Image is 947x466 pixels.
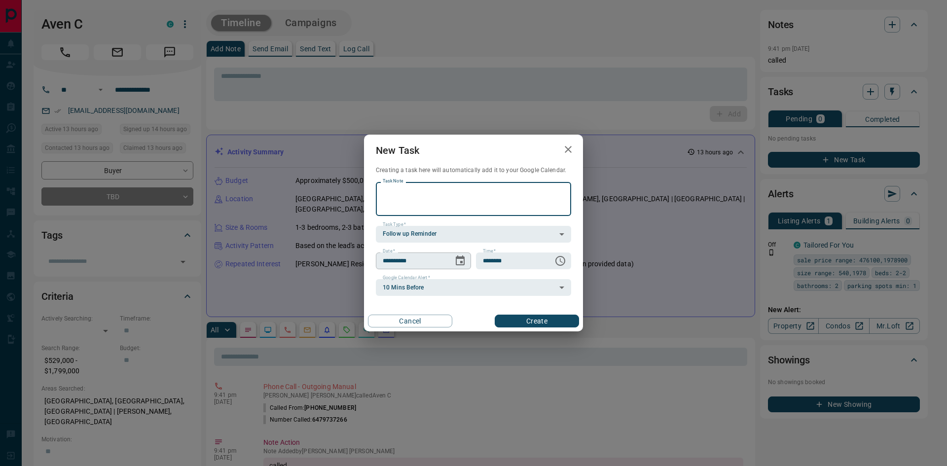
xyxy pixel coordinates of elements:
[450,251,470,271] button: Choose date, selected date is Sep 16, 2025
[495,315,579,327] button: Create
[383,275,430,281] label: Google Calendar Alert
[376,166,571,175] p: Creating a task here will automatically add it to your Google Calendar.
[383,178,403,184] label: Task Note
[368,315,452,327] button: Cancel
[364,135,431,166] h2: New Task
[550,251,570,271] button: Choose time, selected time is 6:00 AM
[376,279,571,296] div: 10 Mins Before
[376,226,571,243] div: Follow up Reminder
[483,248,496,254] label: Time
[383,221,406,228] label: Task Type
[383,248,395,254] label: Date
